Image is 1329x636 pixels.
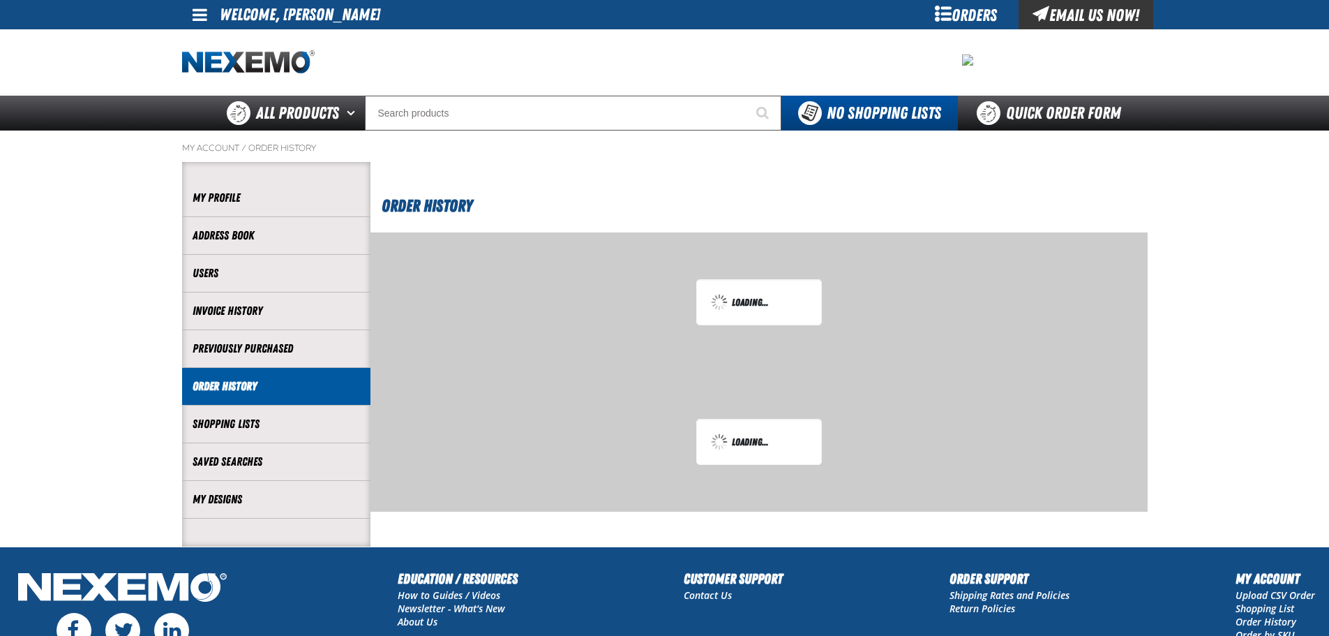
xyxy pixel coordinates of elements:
span: All Products [256,101,339,126]
span: / [241,142,246,154]
div: Loading... [711,294,807,311]
a: Return Policies [949,602,1015,615]
a: About Us [398,615,437,628]
a: Shopping List [1236,602,1294,615]
a: Order History [1236,615,1296,628]
img: Nexemo logo [182,50,315,75]
a: My Account [182,142,239,154]
button: You do not have available Shopping Lists. Open to Create a New List [781,96,958,131]
a: Home [182,50,315,75]
button: Start Searching [746,96,781,131]
a: Order History [248,142,316,154]
h2: Order Support [949,568,1069,589]
a: Quick Order Form [958,96,1147,131]
img: 2478c7e4e0811ca5ea97a8c95d68d55a.jpeg [962,54,973,66]
a: Upload CSV Order [1236,589,1315,602]
h2: Customer Support [684,568,783,589]
a: Users [193,265,360,281]
a: Shopping Lists [193,416,360,432]
img: Nexemo Logo [14,568,231,609]
h2: My Account [1236,568,1315,589]
input: Search [365,96,781,131]
button: Open All Products pages [342,96,365,131]
span: No Shopping Lists [827,103,941,123]
a: Saved Searches [193,454,360,470]
a: Order History [193,378,360,394]
a: Newsletter - What's New [398,602,505,615]
a: Contact Us [684,589,732,602]
a: Shipping Rates and Policies [949,589,1069,602]
a: My Profile [193,190,360,206]
a: Previously Purchased [193,341,360,357]
span: Order History [382,196,472,216]
a: How to Guides / Videos [398,589,500,602]
a: Invoice History [193,303,360,319]
div: Loading... [711,434,807,450]
nav: Breadcrumbs [182,142,1148,154]
a: Address Book [193,228,360,244]
h2: Education / Resources [398,568,518,589]
a: My Designs [193,491,360,508]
